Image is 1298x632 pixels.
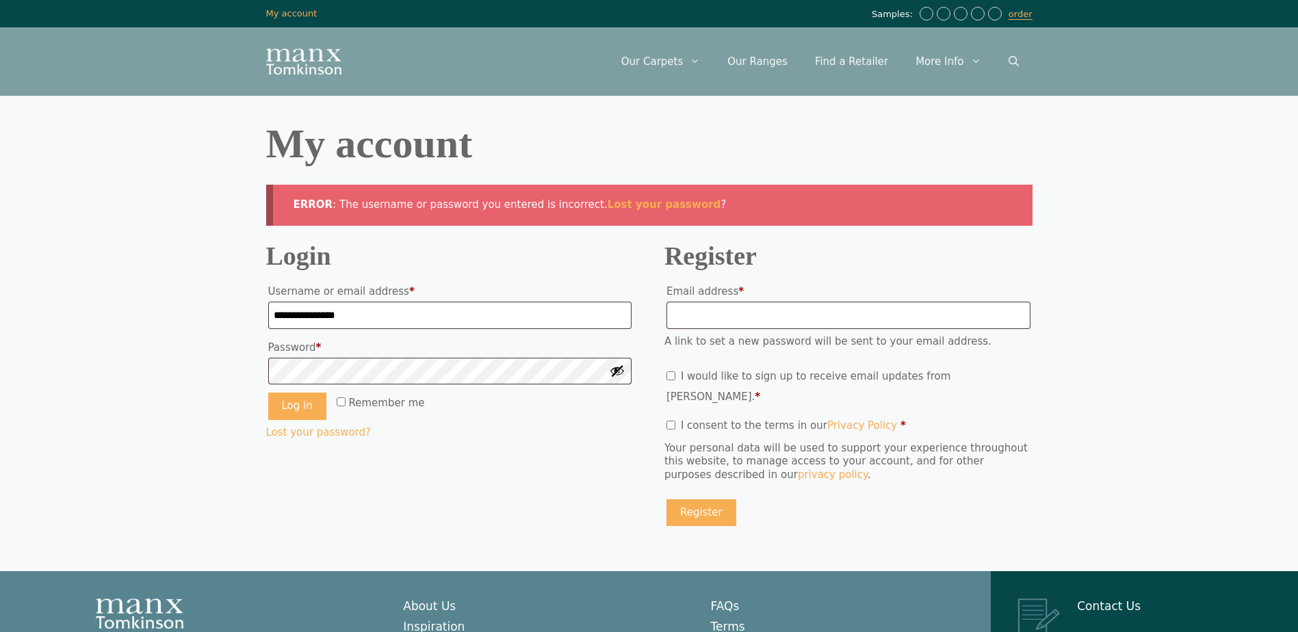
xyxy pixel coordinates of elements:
[403,599,456,613] a: About Us
[801,41,902,82] a: Find a Retailer
[666,281,1030,302] label: Email address
[666,370,950,403] label: I would like to sign up to receive email updates from [PERSON_NAME].
[608,41,714,82] a: Our Carpets
[995,41,1033,82] a: Open Search Bar
[268,393,326,420] button: Log in
[666,371,675,380] input: I would like to sign up to receive email updates from [PERSON_NAME].
[608,41,1033,82] nav: Primary
[266,246,634,266] h2: Login
[666,421,675,430] input: I consent to the terms in ourPrivacy Policy
[294,198,333,211] strong: ERROR
[608,198,721,211] a: Lost your password
[711,599,740,613] a: FAQs
[266,8,317,18] a: My account
[610,363,625,378] button: Show password
[666,499,736,527] button: Register
[1009,9,1033,20] a: order
[266,123,1033,164] h1: My account
[714,41,801,82] a: Our Ranges
[96,598,183,629] img: Manx Tomkinson Logo
[1077,599,1141,613] a: Contact Us
[268,281,632,302] label: Username or email address
[294,198,1012,212] li: : The username or password you entered is incorrect. ?
[266,426,371,438] a: Lost your password?
[268,337,632,358] label: Password
[664,442,1033,482] p: Your personal data will be used to support your experience throughout this website, to manage acc...
[337,397,346,406] input: Remember me
[664,246,1033,266] h2: Register
[827,419,897,432] a: Privacy Policy
[798,469,868,481] a: privacy policy
[902,41,994,82] a: More Info
[349,397,425,409] span: Remember me
[664,335,1033,349] p: A link to set a new password will be sent to your email address.
[666,419,906,432] label: I consent to the terms in our
[872,9,916,21] span: Samples:
[266,49,341,75] img: Manx Tomkinson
